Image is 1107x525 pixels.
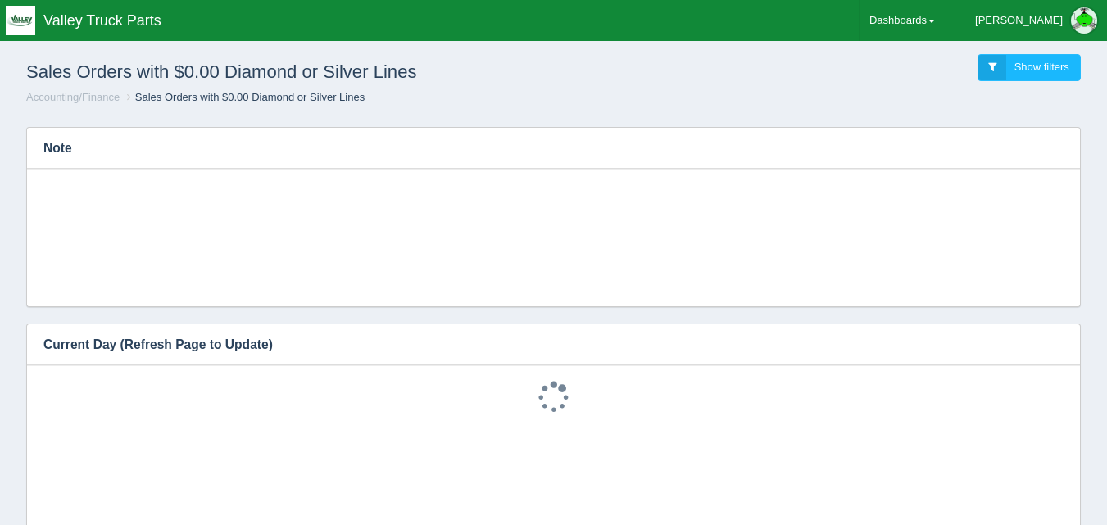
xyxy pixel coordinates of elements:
[43,12,161,29] span: Valley Truck Parts
[1014,61,1069,73] span: Show filters
[27,324,1055,365] h3: Current Day (Refresh Page to Update)
[1071,7,1097,34] img: Profile Picture
[26,91,120,103] a: Accounting/Finance
[27,128,1055,169] h3: Note
[26,54,554,90] h1: Sales Orders with $0.00 Diamond or Silver Lines
[978,54,1081,81] a: Show filters
[975,4,1063,37] div: [PERSON_NAME]
[123,90,365,106] li: Sales Orders with $0.00 Diamond or Silver Lines
[6,6,35,35] img: q1blfpkbivjhsugxdrfq.png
